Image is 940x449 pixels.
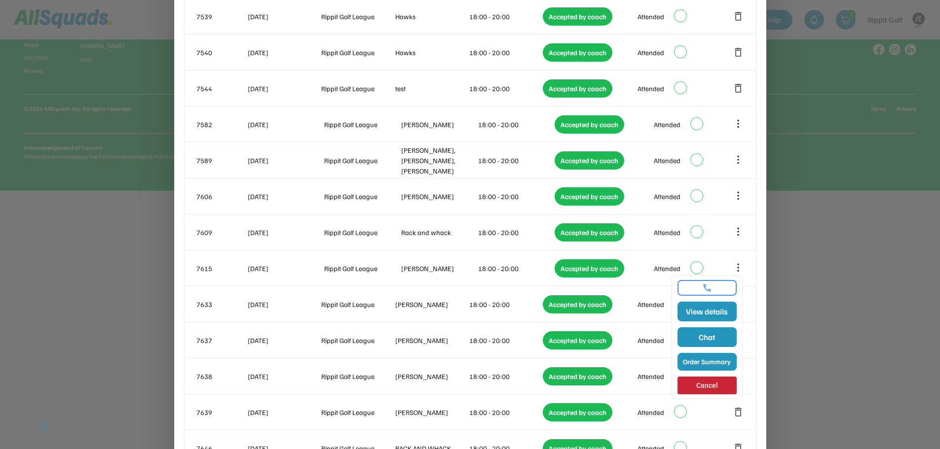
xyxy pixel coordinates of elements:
div: [DATE] [248,11,320,22]
div: [PERSON_NAME] [401,191,476,202]
button: Order Summary [677,353,737,371]
div: 18:00 - 20:00 [469,371,541,381]
div: Accepted by coach [555,151,624,170]
div: Rippit Golf League [324,155,399,166]
button: delete [732,82,744,94]
div: [DATE] [248,263,323,274]
div: test [395,83,467,94]
div: 18:00 - 20:00 [478,119,553,130]
div: 18:00 - 20:00 [469,47,541,58]
div: Rippit Golf League [321,335,393,345]
div: 18:00 - 20:00 [469,299,541,310]
div: 18:00 - 20:00 [469,11,541,22]
div: Accepted by coach [555,259,624,277]
div: Rippit Golf League [321,299,393,310]
div: 18:00 - 20:00 [469,335,541,345]
div: 7606 [196,191,246,202]
button: View details [677,302,737,321]
div: [PERSON_NAME] [401,263,476,274]
button: delete [732,10,744,22]
div: Accepted by coach [543,295,612,313]
div: 18:00 - 20:00 [469,83,541,94]
div: 7633 [196,299,246,310]
div: 18:00 - 20:00 [478,155,553,166]
div: 7540 [196,47,246,58]
div: Accepted by coach [555,223,624,242]
div: Rack and whack [401,227,476,238]
div: Rippit Golf League [324,263,399,274]
div: 18:00 - 20:00 [469,407,541,417]
div: [PERSON_NAME] [395,407,467,417]
div: Rippit Golf League [321,83,393,94]
div: 7582 [196,119,246,130]
div: Accepted by coach [543,43,612,62]
div: 7639 [196,407,246,417]
div: [DATE] [248,299,320,310]
div: [PERSON_NAME] [395,299,467,310]
div: Attended [638,11,664,22]
div: [PERSON_NAME] [395,335,467,345]
div: [DATE] [248,371,320,381]
div: Attended [638,371,664,381]
div: 7609 [196,227,246,238]
div: Attended [654,119,680,130]
div: Rippit Golf League [321,47,393,58]
div: [PERSON_NAME] [395,371,467,381]
div: Accepted by coach [543,79,612,98]
div: 7544 [196,83,246,94]
button: Chat [677,327,737,347]
div: Attended [638,407,664,417]
div: Attended [638,83,664,94]
div: [DATE] [248,47,320,58]
div: Accepted by coach [543,7,612,26]
div: Accepted by coach [555,187,624,206]
div: Rippit Golf League [321,371,393,381]
div: 7638 [196,371,246,381]
div: [DATE] [248,191,323,202]
div: 7637 [196,335,246,345]
div: Attended [638,47,664,58]
button: delete [732,46,744,58]
div: Accepted by coach [543,331,612,349]
div: 7589 [196,155,246,166]
div: 7539 [196,11,246,22]
div: [PERSON_NAME], [PERSON_NAME], [PERSON_NAME] [401,145,476,176]
div: 7615 [196,263,246,274]
div: Attended [654,191,680,202]
div: Rippit Golf League [321,407,393,417]
div: 18:00 - 20:00 [478,191,553,202]
div: Rippit Golf League [324,119,399,130]
div: [DATE] [248,155,323,166]
div: [PERSON_NAME] [401,119,476,130]
div: [DATE] [248,335,320,345]
div: Attended [654,155,680,166]
div: Attended [654,227,680,238]
div: Attended [638,299,664,310]
div: Hawks [395,11,467,22]
div: Accepted by coach [543,403,612,421]
div: Accepted by coach [555,115,624,134]
div: 18:00 - 20:00 [478,227,553,238]
button: delete [732,406,744,418]
button: Cancel [677,377,737,394]
div: 18:00 - 20:00 [478,263,553,274]
div: Hawks [395,47,467,58]
div: Attended [654,263,680,274]
div: [DATE] [248,83,320,94]
div: [DATE] [248,407,320,417]
div: Rippit Golf League [324,227,399,238]
div: Rippit Golf League [324,191,399,202]
div: Attended [638,335,664,345]
div: Rippit Golf League [321,11,393,22]
div: [DATE] [248,227,323,238]
div: Accepted by coach [543,367,612,385]
div: [DATE] [248,119,323,130]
